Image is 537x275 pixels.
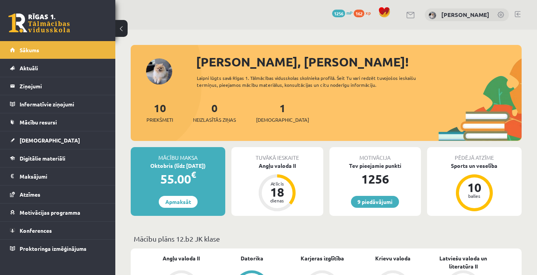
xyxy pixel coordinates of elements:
p: Mācību plāns 12.b2 JK klase [134,234,519,244]
a: Proktoringa izmēģinājums [10,240,106,257]
span: [DEMOGRAPHIC_DATA] [256,116,309,124]
a: Sports un veselība 10 balles [427,162,522,212]
a: Maksājumi [10,167,106,185]
span: 1256 [332,10,345,17]
span: [DEMOGRAPHIC_DATA] [20,137,80,144]
span: Aktuāli [20,65,38,71]
span: mP [346,10,352,16]
a: Mācību resursi [10,113,106,131]
span: Proktoringa izmēģinājums [20,245,86,252]
div: 55.00 [131,170,225,188]
legend: Maksājumi [20,167,106,185]
span: Mācību resursi [20,119,57,126]
span: Digitālie materiāli [20,155,65,162]
a: Apmaksāt [159,196,198,208]
div: Oktobris (līdz [DATE]) [131,162,225,170]
a: Datorika [241,254,263,262]
a: Atzīmes [10,186,106,203]
a: Informatīvie ziņojumi [10,95,106,113]
a: Sākums [10,41,106,59]
div: Tev pieejamie punkti [329,162,421,170]
a: Ziņojumi [10,77,106,95]
a: 10Priekšmeti [146,101,173,124]
a: [DEMOGRAPHIC_DATA] [10,131,106,149]
div: 18 [266,186,289,198]
span: Konferences [20,227,52,234]
a: Aktuāli [10,59,106,77]
div: Atlicis [266,181,289,186]
span: xp [366,10,371,16]
a: Angļu valoda II Atlicis 18 dienas [231,162,323,212]
legend: Informatīvie ziņojumi [20,95,106,113]
div: 1256 [329,170,421,188]
span: 162 [354,10,364,17]
a: 162 xp [354,10,374,16]
a: Krievu valoda [375,254,411,262]
span: Sākums [20,46,39,53]
span: Atzīmes [20,191,40,198]
div: Angļu valoda II [231,162,323,170]
div: 10 [463,181,486,194]
span: Neizlasītās ziņas [193,116,236,124]
div: Mācību maksa [131,147,225,162]
a: 9 piedāvājumi [351,196,399,208]
legend: Ziņojumi [20,77,106,95]
a: 0Neizlasītās ziņas [193,101,236,124]
a: Latviešu valoda un literatūra II [428,254,499,270]
div: dienas [266,198,289,203]
span: Priekšmeti [146,116,173,124]
span: Motivācijas programma [20,209,80,216]
a: 1[DEMOGRAPHIC_DATA] [256,101,309,124]
a: Angļu valoda II [163,254,200,262]
div: Tuvākā ieskaite [231,147,323,162]
a: Rīgas 1. Tālmācības vidusskola [8,13,70,33]
div: Motivācija [329,147,421,162]
div: [PERSON_NAME], [PERSON_NAME]! [196,53,522,71]
a: [PERSON_NAME] [441,11,489,18]
div: Pēdējā atzīme [427,147,522,162]
span: € [191,169,196,180]
a: Konferences [10,222,106,239]
a: Digitālie materiāli [10,149,106,167]
a: Motivācijas programma [10,204,106,221]
a: Karjeras izglītība [301,254,344,262]
a: 1256 mP [332,10,352,16]
div: Laipni lūgts savā Rīgas 1. Tālmācības vidusskolas skolnieka profilā. Šeit Tu vari redzēt tuvojošo... [197,75,431,88]
div: Sports un veselība [427,162,522,170]
img: Emīlija Kajaka [429,12,436,19]
div: balles [463,194,486,198]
